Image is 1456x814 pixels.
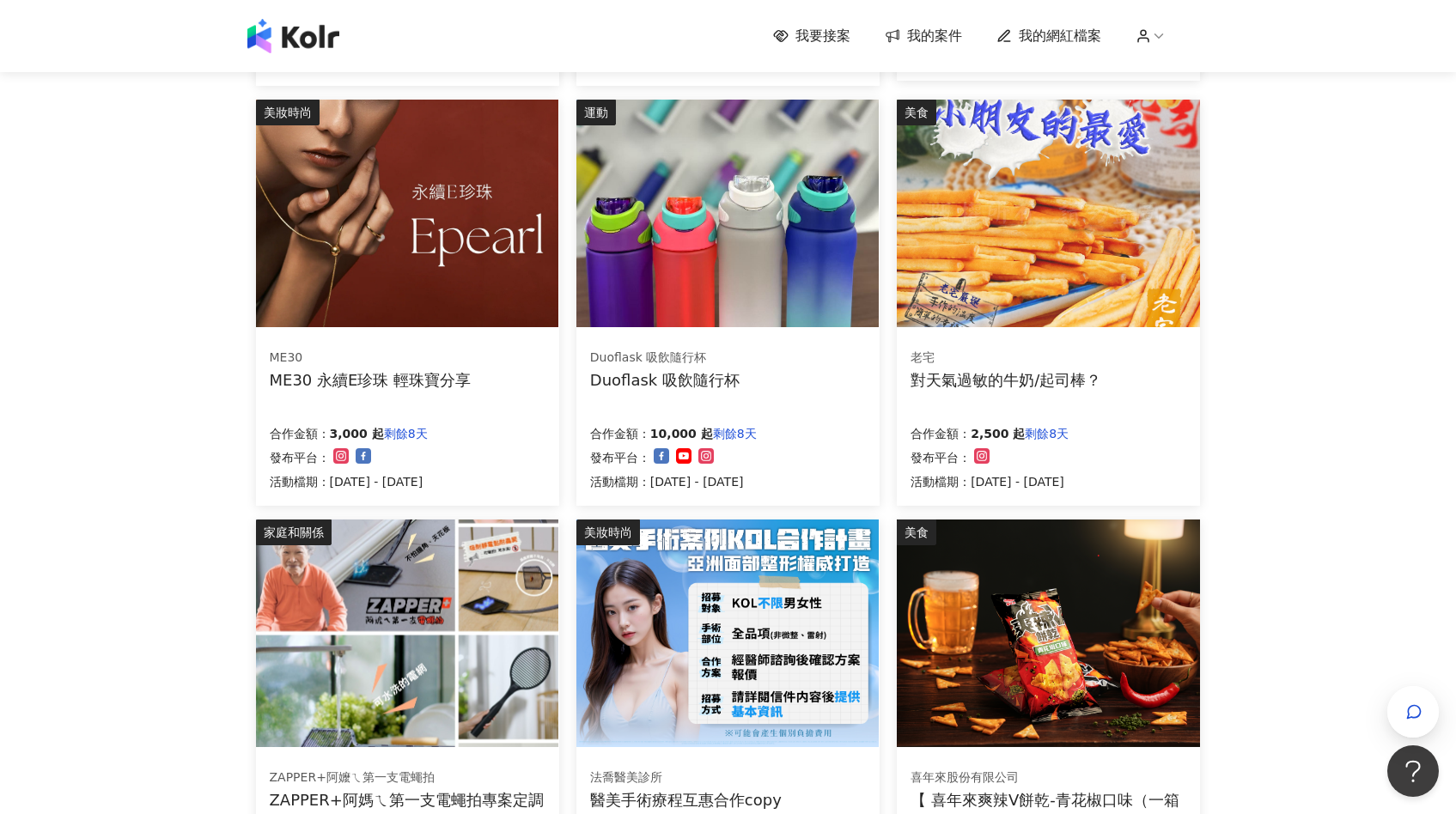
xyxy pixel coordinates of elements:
[384,423,428,444] p: 剩餘8天
[576,100,616,125] div: 運動
[576,519,640,545] div: 美妝時尚
[911,349,1101,367] div: 老宅
[897,519,936,545] div: 美食
[1025,423,1069,444] p: 剩餘8天
[247,19,339,53] img: logo
[795,27,850,46] span: 我要接案
[270,471,428,492] p: 活動檔期：[DATE] - [DATE]
[576,100,879,327] img: Duoflask 吸飲隨行杯
[897,519,1199,747] img: 喜年來爽辣V餅乾-青花椒口味（一箱24入）
[885,27,962,46] a: 我的案件
[911,447,971,468] p: 發布平台：
[330,423,384,444] p: 3,000 起
[911,423,971,444] p: 合作金額：
[897,100,936,125] div: 美食
[576,519,879,747] img: 眼袋、隆鼻、隆乳、抽脂、墊下巴
[256,519,558,747] img: ZAPPER+阿媽ㄟ第一支電蠅拍專案定調
[270,369,472,391] div: ME30 永續E珍珠 輕珠寶分享
[270,349,472,367] div: ME30
[590,369,740,391] div: Duoflask 吸飲隨行杯
[590,423,650,444] p: 合作金額：
[911,471,1069,492] p: 活動檔期：[DATE] - [DATE]
[897,100,1199,327] img: 老宅牛奶棒/老宅起司棒
[256,100,558,327] img: ME30 永續E珍珠 系列輕珠寶
[650,423,713,444] p: 10,000 起
[590,769,782,787] div: 法喬醫美診所
[590,789,782,811] div: 醫美手術療程互惠合作copy
[270,789,544,811] div: ZAPPER+阿媽ㄟ第一支電蠅拍專案定調
[911,769,1185,787] div: 喜年來股份有限公司
[256,100,320,125] div: 美妝時尚
[590,349,740,367] div: Duoflask 吸飲隨行杯
[1019,27,1101,46] span: 我的網紅檔案
[590,471,757,492] p: 活動檔期：[DATE] - [DATE]
[256,519,332,545] div: 家庭和關係
[773,27,850,46] a: 我要接案
[971,423,1025,444] p: 2,500 起
[996,27,1101,46] a: 我的網紅檔案
[1387,745,1439,797] iframe: Help Scout Beacon - Open
[270,423,330,444] p: 合作金額：
[270,769,544,787] div: ZAPPER+阿嬤ㄟ第一支電蠅拍
[590,447,650,468] p: 發布平台：
[713,423,757,444] p: 剩餘8天
[270,447,330,468] p: 發布平台：
[907,27,962,46] span: 我的案件
[911,369,1101,391] div: 對天氣過敏的牛奶/起司棒？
